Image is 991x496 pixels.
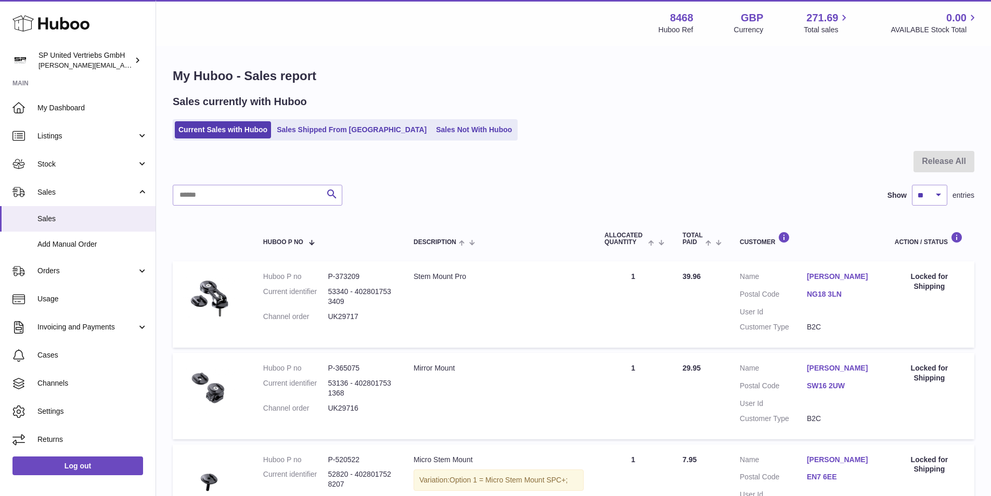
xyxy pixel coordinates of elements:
[741,11,763,25] strong: GBP
[414,239,456,246] span: Description
[807,472,874,482] a: EN7 6EE
[740,307,807,317] dt: User Id
[37,294,148,304] span: Usage
[328,403,393,413] dd: UK29716
[328,363,393,373] dd: P-365075
[37,378,148,388] span: Channels
[37,103,148,113] span: My Dashboard
[37,131,137,141] span: Listings
[807,414,874,424] dd: B2C
[895,363,964,383] div: Locked for Shipping
[604,232,646,246] span: ALLOCATED Quantity
[807,289,874,299] a: NG18 3LN
[806,11,838,25] span: 271.69
[740,363,807,376] dt: Name
[683,232,703,246] span: Total paid
[740,272,807,284] dt: Name
[432,121,516,138] a: Sales Not With Huboo
[37,187,137,197] span: Sales
[740,455,807,467] dt: Name
[37,159,137,169] span: Stock
[740,399,807,409] dt: User Id
[740,472,807,485] dt: Postal Code
[263,239,303,246] span: Huboo P no
[173,95,307,109] h2: Sales currently with Huboo
[263,312,328,322] dt: Channel order
[891,25,979,35] span: AVAILABLE Stock Total
[807,381,874,391] a: SW16 2UW
[37,350,148,360] span: Cases
[891,11,979,35] a: 0.00 AVAILABLE Stock Total
[946,11,967,25] span: 0.00
[887,190,907,200] label: Show
[37,266,137,276] span: Orders
[807,272,874,282] a: [PERSON_NAME]
[37,406,148,416] span: Settings
[594,261,672,348] td: 1
[414,363,584,373] div: Mirror Mount
[804,25,850,35] span: Total sales
[895,272,964,291] div: Locked for Shipping
[12,456,143,475] a: Log out
[263,363,328,373] dt: Huboo P no
[414,272,584,282] div: Stem Mount Pro
[328,272,393,282] dd: P-373209
[659,25,693,35] div: Huboo Ref
[183,272,235,324] img: 84681667471400.jpg
[895,232,964,246] div: Action / Status
[328,455,393,465] dd: P-520522
[807,322,874,332] dd: B2C
[263,469,328,489] dt: Current identifier
[328,469,393,489] dd: 52820 - 4028017528207
[594,353,672,439] td: 1
[38,50,132,70] div: SP United Vertriebs GmbH
[263,287,328,307] dt: Current identifier
[953,190,974,200] span: entries
[263,378,328,398] dt: Current identifier
[175,121,271,138] a: Current Sales with Huboo
[37,214,148,224] span: Sales
[328,287,393,307] dd: 53340 - 4028017533409
[683,455,697,464] span: 7.95
[740,289,807,302] dt: Postal Code
[328,378,393,398] dd: 53136 - 4028017531368
[263,455,328,465] dt: Huboo P no
[12,53,28,68] img: tim@sp-united.com
[37,435,148,444] span: Returns
[273,121,430,138] a: Sales Shipped From [GEOGRAPHIC_DATA]
[37,239,148,249] span: Add Manual Order
[740,322,807,332] dt: Customer Type
[328,312,393,322] dd: UK29717
[263,403,328,413] dt: Channel order
[804,11,850,35] a: 271.69 Total sales
[449,476,568,484] span: Option 1 = Micro Stem Mount SPC+;
[37,322,137,332] span: Invoicing and Payments
[740,381,807,393] dt: Postal Code
[807,363,874,373] a: [PERSON_NAME]
[38,61,209,69] span: [PERSON_NAME][EMAIL_ADDRESS][DOMAIN_NAME]
[740,414,807,424] dt: Customer Type
[807,455,874,465] a: [PERSON_NAME]
[895,455,964,475] div: Locked for Shipping
[263,272,328,282] dt: Huboo P no
[683,364,701,372] span: 29.95
[670,11,693,25] strong: 8468
[414,455,584,465] div: Micro Stem Mount
[173,68,974,84] h1: My Huboo - Sales report
[740,232,874,246] div: Customer
[414,469,584,491] div: Variation:
[183,363,235,415] img: 84681667469746.jpg
[734,25,764,35] div: Currency
[683,272,701,281] span: 39.96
